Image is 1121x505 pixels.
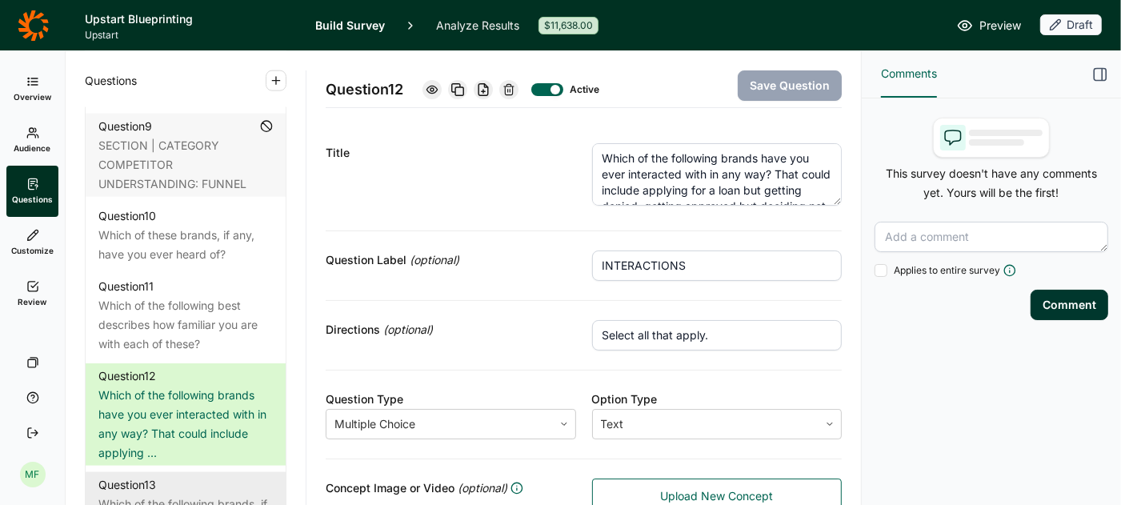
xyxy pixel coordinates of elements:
[85,29,296,42] span: Upstart
[14,142,51,154] span: Audience
[458,479,507,498] span: (optional)
[6,268,58,319] a: Review
[1040,14,1102,37] button: Draft
[326,143,576,162] div: Title
[98,277,154,296] div: Question 11
[98,136,273,194] div: SECTION | CATEGORY COMPETITOR UNDERSTANDING: FUNNEL
[592,390,843,409] div: Option Type
[12,194,53,205] span: Questions
[881,64,937,83] span: Comments
[85,71,137,90] span: Questions
[570,83,595,96] div: Active
[98,206,156,226] div: Question 10
[6,166,58,217] a: Questions
[6,217,58,268] a: Customize
[326,390,576,409] div: Question Type
[98,475,156,495] div: Question 13
[326,479,576,498] div: Concept Image or Video
[85,10,296,29] h1: Upstart Blueprinting
[20,462,46,487] div: MF
[875,164,1108,202] p: This survey doesn't have any comments yet. Yours will be the first!
[592,143,843,206] textarea: Which of the following brands have you ever interacted with in any way? That could include applyi...
[326,78,403,101] span: Question 12
[894,264,1000,277] span: Applies to entire survey
[6,114,58,166] a: Audience
[1040,14,1102,35] div: Draft
[1031,290,1108,320] button: Comment
[98,226,273,264] div: Which of these brands, if any, have you ever heard of?
[98,386,273,463] div: Which of the following brands have you ever interacted with in any way? That could include applyi...
[18,296,47,307] span: Review
[86,114,286,197] a: Question9SECTION | CATEGORY COMPETITOR UNDERSTANDING: FUNNEL
[326,320,576,339] div: Directions
[881,51,937,98] button: Comments
[14,91,51,102] span: Overview
[979,16,1021,35] span: Preview
[98,367,156,386] div: Question 12
[86,363,286,466] a: Question12Which of the following brands have you ever interacted with in any way? That could incl...
[86,274,286,357] a: Question11Which of the following best describes how familiar you are with each of these?
[499,80,518,99] div: Delete
[11,245,54,256] span: Customize
[383,320,433,339] span: (optional)
[326,250,576,270] div: Question Label
[957,16,1021,35] a: Preview
[6,63,58,114] a: Overview
[538,17,599,34] div: $11,638.00
[738,70,842,101] button: Save Question
[98,117,152,136] div: Question 9
[660,488,773,504] span: Upload New Concept
[98,296,273,354] div: Which of the following best describes how familiar you are with each of these?
[86,203,286,267] a: Question10Which of these brands, if any, have you ever heard of?
[410,250,459,270] span: (optional)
